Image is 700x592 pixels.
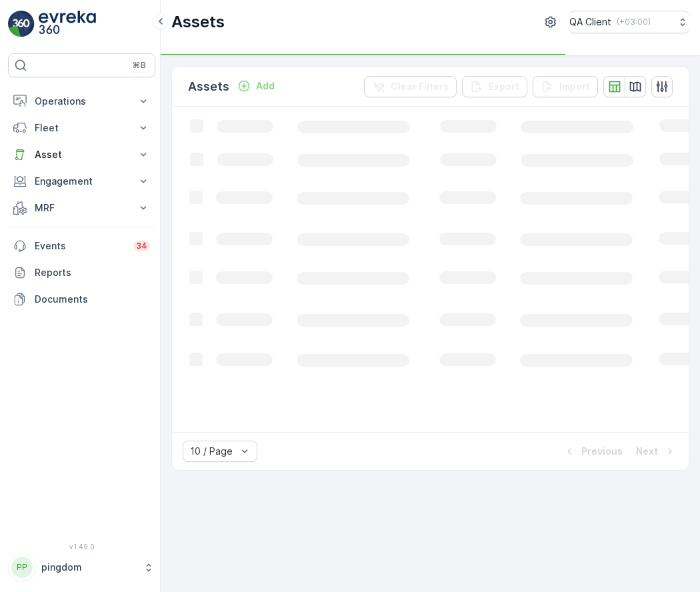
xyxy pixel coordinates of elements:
button: QA Client(+03:00) [569,11,689,33]
p: QA Client [569,15,611,29]
p: ⌘B [133,60,146,71]
p: Add [256,79,275,93]
p: ( +03:00 ) [617,17,651,27]
img: logo_light-DOdMpM7g.png [39,11,96,37]
p: Engagement [35,175,129,188]
button: Clear Filters [364,76,457,97]
button: Operations [8,88,155,115]
button: Asset [8,141,155,168]
p: Reports [35,266,150,279]
button: Add [232,78,280,94]
button: Import [533,76,598,97]
button: Engagement [8,168,155,195]
button: Fleet [8,115,155,141]
p: Fleet [35,121,129,135]
a: Events34 [8,233,155,259]
p: Assets [188,77,229,96]
img: logo [8,11,35,37]
p: Previous [581,445,623,458]
p: Operations [35,95,129,108]
button: Next [635,443,678,459]
p: MRF [35,201,129,215]
p: Next [636,445,658,458]
p: Assets [171,11,225,33]
button: PPpingdom [8,553,155,581]
button: MRF [8,195,155,221]
p: Asset [35,148,129,161]
p: Documents [35,293,150,306]
p: Events [35,239,125,253]
p: Export [489,80,519,93]
button: Previous [561,443,624,459]
a: Documents [8,286,155,313]
div: PP [11,557,33,578]
p: pingdom [41,561,137,574]
button: Export [462,76,527,97]
span: v 1.49.0 [8,543,155,551]
p: Import [559,80,590,93]
p: Clear Filters [391,80,449,93]
p: 34 [136,241,147,251]
a: Reports [8,259,155,286]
